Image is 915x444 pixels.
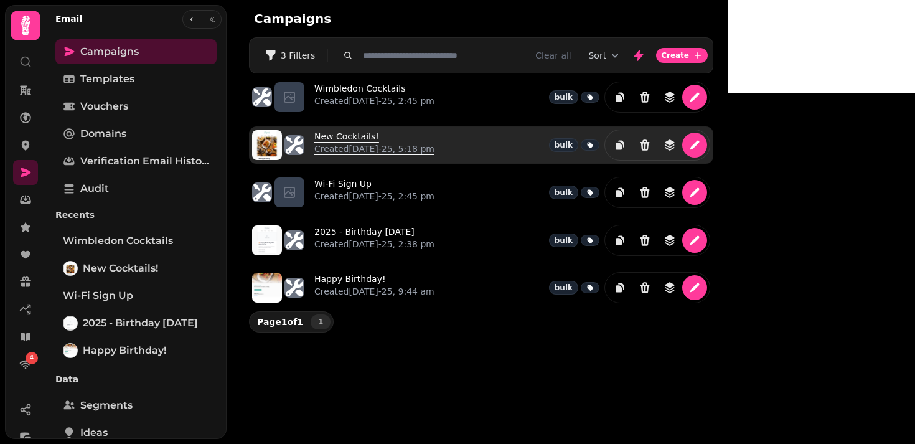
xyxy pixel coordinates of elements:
span: Domains [80,126,126,141]
a: New Cocktails!New Cocktails! [55,256,217,281]
p: Created [DATE]-25, 2:45 pm [314,190,434,202]
div: bulk [549,234,578,247]
a: Verification email history [55,149,217,174]
span: 4 [30,354,34,362]
span: Wi-Fi Sign Up [63,288,133,303]
p: Created [DATE]-25, 9:44 am [314,285,434,298]
img: Happy Birthday! [64,344,77,357]
img: New Cocktails! [64,262,77,275]
a: 4 [13,352,38,377]
button: Create [656,48,708,63]
button: Delete [632,275,657,300]
p: Recents [55,204,217,226]
span: New Cocktails! [83,261,158,276]
button: edit [682,85,707,110]
a: Wi-Fi Sign Up [55,283,217,308]
button: 1 [311,314,331,329]
a: Vouchers [55,94,217,119]
p: Data [55,368,217,390]
button: Delete [632,228,657,253]
button: edit [682,228,707,253]
a: 2025 - Birthday today2025 - Birthday [DATE] [55,311,217,336]
img: aHR0cHM6Ly9zdGFtcGVkZS1zZXJ2aWNlLXByb2QtdGVtcGxhdGUtcHJldmlld3MuczMuZXUtd2VzdC0xLmFtYXpvbmF3cy5jb... [252,130,282,160]
a: 2025 - Birthday [DATE]Created[DATE]-25, 2:38 pm [314,225,434,255]
button: revisions [657,133,682,158]
nav: Pagination [311,314,331,329]
h2: Email [55,12,82,25]
button: duplicate [608,85,632,110]
span: Create [661,52,689,59]
button: Delete [632,133,657,158]
span: Verification email history [80,154,209,169]
img: 2025 - Birthday today [64,317,77,329]
a: Domains [55,121,217,146]
button: Clear all [535,49,571,62]
div: bulk [549,90,578,104]
button: Delete [632,85,657,110]
button: revisions [657,85,682,110]
button: duplicate [608,275,632,300]
img: aHR0cHM6Ly9zdGFtcGVkZS1zZXJ2aWNlLXByb2QtdGVtcGxhdGUtcHJldmlld3MuczMuZXUtd2VzdC0xLmFtYXpvbmF3cy5jb... [252,273,282,303]
button: duplicate [608,228,632,253]
span: Ideas [80,425,108,440]
span: Vouchers [80,99,128,114]
button: edit [682,180,707,205]
button: Sort [588,49,621,62]
p: Created [DATE]-25, 5:18 pm [314,143,434,155]
a: Segments [55,393,217,418]
button: edit [682,275,707,300]
span: Templates [80,72,134,87]
a: Happy Birthday!Created[DATE]-25, 9:44 am [314,273,434,303]
a: Happy Birthday!Happy Birthday! [55,338,217,363]
button: revisions [657,180,682,205]
p: Created [DATE]-25, 2:45 pm [314,95,434,107]
button: revisions [657,275,682,300]
button: Delete [632,180,657,205]
a: Wimbledon Cocktails [55,229,217,253]
div: bulk [549,281,578,295]
img: aHR0cHM6Ly9zdGFtcGVkZS1zZXJ2aWNlLXByb2QtdGVtcGxhdGUtcHJldmlld3MuczMuZXUtd2VzdC0xLmFtYXpvbmF3cy5jb... [252,225,282,255]
span: Audit [80,181,109,196]
span: 3 Filters [281,51,315,60]
span: Segments [80,398,133,413]
a: Campaigns [55,39,217,64]
a: Templates [55,67,217,92]
span: 1 [316,318,326,326]
button: edit [682,133,707,158]
span: Happy Birthday! [83,343,166,358]
button: duplicate [608,180,632,205]
a: Audit [55,176,217,201]
div: bulk [549,138,578,152]
p: Page 1 of 1 [252,316,308,328]
a: New Cocktails!Created[DATE]-25, 5:18 pm [314,130,434,160]
h2: Campaigns [254,10,493,27]
span: Wimbledon Cocktails [63,234,173,248]
button: duplicate [608,133,632,158]
div: bulk [549,186,578,199]
a: Wi-Fi Sign UpCreated[DATE]-25, 2:45 pm [314,177,434,207]
p: Created [DATE]-25, 2:38 pm [314,238,434,250]
span: Campaigns [80,44,139,59]
button: 3 Filters [255,45,325,65]
a: Wimbledon CocktailsCreated[DATE]-25, 2:45 pm [314,82,434,112]
button: revisions [657,228,682,253]
span: 2025 - Birthday [DATE] [83,316,198,331]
